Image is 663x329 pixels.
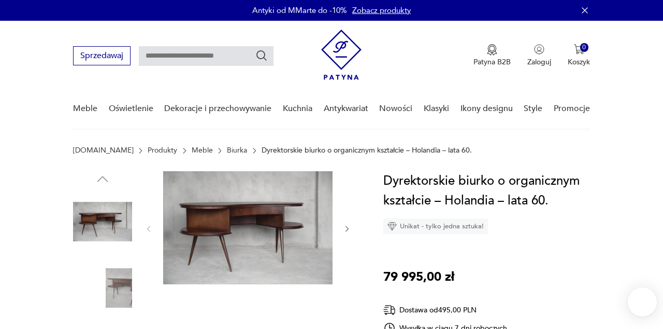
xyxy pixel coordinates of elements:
img: Ikona medalu [487,44,497,56]
a: [DOMAIN_NAME] [73,146,134,155]
a: Nowości [379,89,412,129]
p: Koszyk [568,57,590,67]
iframe: Smartsupp widget button [628,287,657,317]
h1: Dyrektorskie biurko o organicznym kształcie – Holandia – lata 60. [383,171,590,211]
img: Ikona koszyka [574,44,584,54]
a: Antykwariat [324,89,368,129]
a: Promocje [554,89,590,129]
a: Sprzedawaj [73,53,131,60]
img: Patyna - sklep z meblami i dekoracjami vintage [321,30,362,80]
div: Unikat - tylko jedna sztuka! [383,218,488,234]
img: Zdjęcie produktu Dyrektorskie biurko o organicznym kształcie – Holandia – lata 60. [73,258,132,318]
button: Zaloguj [527,44,551,67]
img: Zdjęcie produktu Dyrektorskie biurko o organicznym kształcie – Holandia – lata 60. [73,192,132,251]
img: Ikona diamentu [387,222,397,231]
div: 0 [580,43,589,52]
button: Patyna B2B [473,44,511,67]
p: Dyrektorskie biurko o organicznym kształcie – Holandia – lata 60. [262,146,472,155]
div: Dostawa od 495,00 PLN [383,304,508,317]
button: Sprzedawaj [73,46,131,65]
img: Ikona dostawy [383,304,396,317]
a: Kuchnia [283,89,312,129]
a: Ikony designu [460,89,513,129]
a: Style [524,89,542,129]
button: Szukaj [255,49,268,62]
a: Meble [73,89,97,129]
img: Zdjęcie produktu Dyrektorskie biurko o organicznym kształcie – Holandia – lata 60. [163,171,333,284]
a: Dekoracje i przechowywanie [164,89,271,129]
button: 0Koszyk [568,44,590,67]
a: Klasyki [424,89,449,129]
p: Antyki od MMarte do -10% [252,5,347,16]
a: Ikona medaluPatyna B2B [473,44,511,67]
a: Produkty [148,146,177,155]
a: Oświetlenie [109,89,153,129]
p: Patyna B2B [473,57,511,67]
a: Biurka [227,146,247,155]
p: 79 995,00 zł [383,267,454,287]
img: Ikonka użytkownika [534,44,544,54]
p: Zaloguj [527,57,551,67]
a: Meble [192,146,213,155]
a: Zobacz produkty [352,5,411,16]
